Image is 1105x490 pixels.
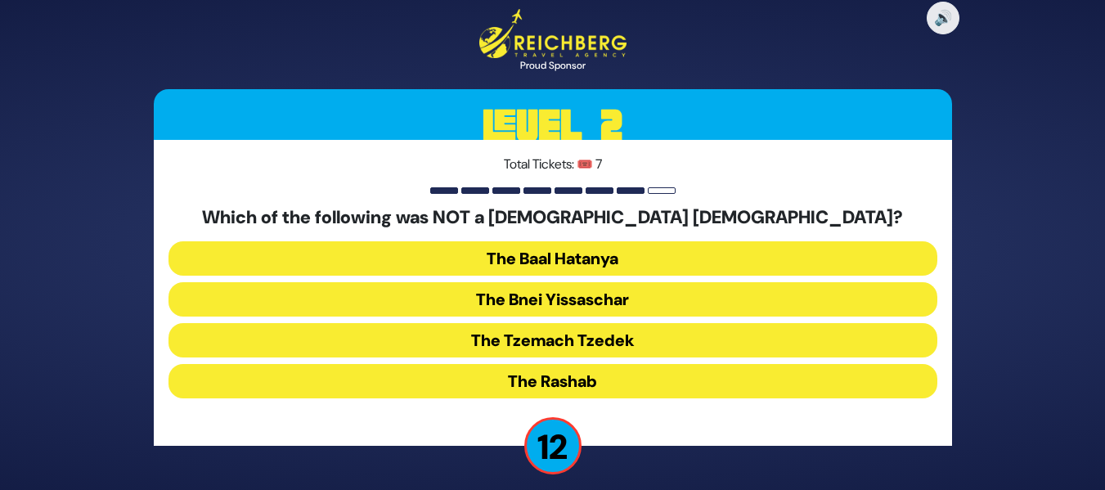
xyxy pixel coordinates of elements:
[168,323,937,357] button: The Tzemach Tzedek
[154,89,952,163] h3: Level 2
[168,282,937,317] button: The Bnei Yissaschar
[168,364,937,398] button: The Rashab
[479,58,627,73] div: Proud Sponsor
[927,2,959,34] button: 🔊
[168,155,937,174] p: Total Tickets: 🎟️ 7
[168,207,937,228] h5: Which of the following was NOT a [DEMOGRAPHIC_DATA] [DEMOGRAPHIC_DATA]?
[479,9,627,57] img: Reichberg Travel
[168,241,937,276] button: The Baal Hatanya
[524,417,582,474] p: 12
